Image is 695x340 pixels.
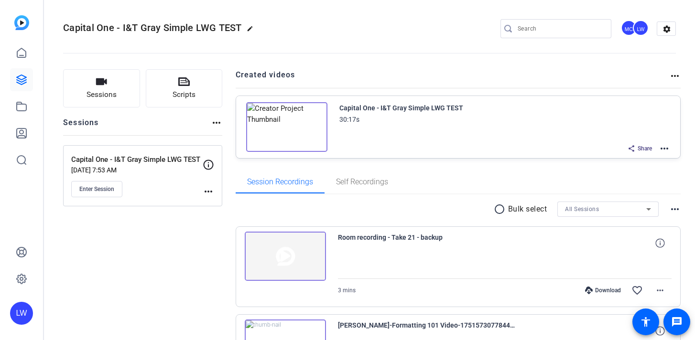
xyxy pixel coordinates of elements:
[203,186,214,197] mat-icon: more_horiz
[638,145,652,152] span: Share
[211,117,222,128] mat-icon: more_horiz
[87,89,117,100] span: Sessions
[669,70,681,82] mat-icon: more_horiz
[247,178,313,186] span: Session Recordings
[631,285,643,296] mat-icon: favorite_border
[657,22,676,36] mat-icon: settings
[494,203,508,215] mat-icon: radio_button_unchecked
[173,89,195,100] span: Scripts
[338,287,356,294] span: 3 mins
[633,20,649,36] div: LW
[146,69,223,107] button: Scripts
[336,178,388,186] span: Self Recordings
[79,185,114,193] span: Enter Session
[10,302,33,325] div: LW
[508,203,547,215] p: Bulk select
[669,203,681,215] mat-icon: more_horiz
[633,20,650,37] ngx-avatar: Lauren Warner
[565,206,599,212] span: All Sessions
[71,166,203,174] p: [DATE] 7:53 AM
[338,232,515,255] span: Room recording - Take 21 - backup
[671,316,683,328] mat-icon: message
[245,232,326,281] img: thumb-nail
[63,69,140,107] button: Sessions
[14,15,29,30] img: blue-gradient.svg
[580,287,626,294] div: Download
[71,154,203,165] p: Capital One - I&T Gray Simple LWG TEST
[339,102,463,114] div: Capital One - I&T Gray Simple LWG TEST
[236,69,670,88] h2: Created videos
[640,316,652,328] mat-icon: accessibility
[659,143,670,154] mat-icon: more_horiz
[621,20,637,36] div: MC
[654,285,666,296] mat-icon: more_horiz
[621,20,638,37] ngx-avatar: Michaela Cornwall
[518,23,604,34] input: Search
[63,117,99,135] h2: Sessions
[339,114,359,125] div: 30:17s
[247,25,258,37] mat-icon: edit
[71,181,122,197] button: Enter Session
[246,102,327,152] img: Creator Project Thumbnail
[63,22,242,33] span: Capital One - I&T Gray Simple LWG TEST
